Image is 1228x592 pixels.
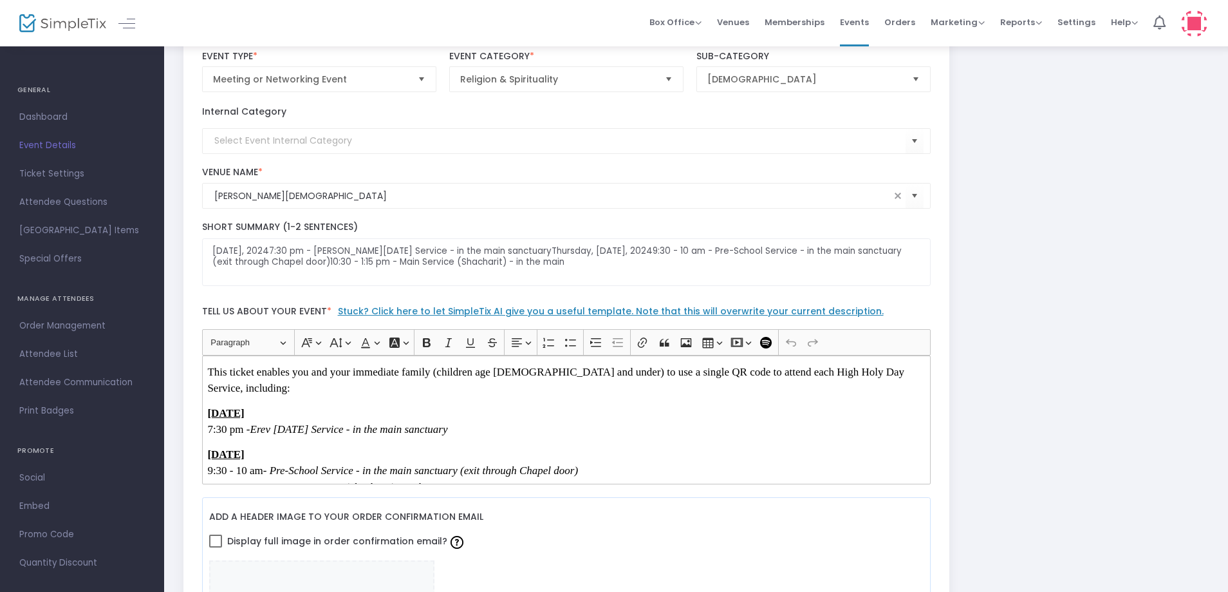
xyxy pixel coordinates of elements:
h4: PROMOTE [17,438,147,464]
button: Select [413,67,431,91]
span: 10:30 - 1:15 pm [207,481,499,493]
span: Event Details [19,137,145,154]
span: Special Offers [19,251,145,267]
span: Print Badges [19,403,145,419]
span: Attendee List [19,346,145,363]
u: [DATE] [207,448,244,461]
div: Rich Text Editor, main [202,356,931,484]
div: Editor toolbar [202,329,931,355]
span: Attendee Questions [19,194,145,211]
i: Erev [DATE] Service - in the main sanctuary [250,423,448,435]
label: Tell us about your event [196,299,937,329]
button: Select [906,183,924,209]
span: [DEMOGRAPHIC_DATA] [707,73,902,86]
i: - Pre-School Service - in the main sanctuary (exit through Chapel door) [263,464,578,477]
span: This ticket enables you and your immediate family (children age [DEMOGRAPHIC_DATA] and under) to ... [207,366,904,395]
u: [DATE] [207,407,244,419]
label: Venue Name [202,167,931,178]
span: Reports [1000,16,1042,28]
span: Embed [19,498,145,515]
label: Add a header image to your order confirmation email [209,504,483,531]
input: Select Venue [214,189,891,203]
button: Select [660,67,678,91]
span: Ticket Settings [19,166,145,182]
span: [GEOGRAPHIC_DATA] Items [19,222,145,239]
h4: GENERAL [17,77,147,103]
button: Select [906,128,924,154]
span: Social [19,470,145,486]
span: Order Management [19,318,145,334]
span: Settings [1057,6,1095,39]
span: Events [840,6,869,39]
span: clear [890,188,906,204]
span: Short Summary (1-2 Sentences) [202,220,358,233]
span: Attendee Communication [19,374,145,391]
span: Dashboard [19,109,145,126]
label: Sub-Category [696,51,931,62]
span: Religion & Spirituality [460,73,655,86]
label: Internal Category [202,105,286,119]
span: 9:30 - 10 am [207,464,578,477]
span: 7:30 pm - [207,423,447,435]
span: Display full image in order confirmation email? [227,530,467,552]
a: Stuck? Click here to let SimpleTix AI give you a useful template. Note that this will overwrite y... [338,305,884,318]
img: question-mark [451,536,463,549]
button: Select [907,67,925,91]
span: Meeting or Networking Event [213,73,408,86]
label: Event Type [202,51,437,62]
h4: MANAGE ATTENDEES [17,286,147,312]
span: Orders [884,6,915,39]
span: Box Office [649,16,702,28]
button: Paragraph [205,332,292,352]
span: Memberships [765,6,824,39]
span: Paragraph [210,335,277,350]
span: Promo Code [19,526,145,543]
label: Event Category [449,51,684,62]
input: Select Event Internal Category [214,134,906,148]
span: Help [1111,16,1138,28]
span: Venues [717,6,749,39]
span: Marketing [931,16,985,28]
span: Quantity Discount [19,555,145,571]
i: - Main Service (Shacharit) - in the main sanctuary [277,481,499,493]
